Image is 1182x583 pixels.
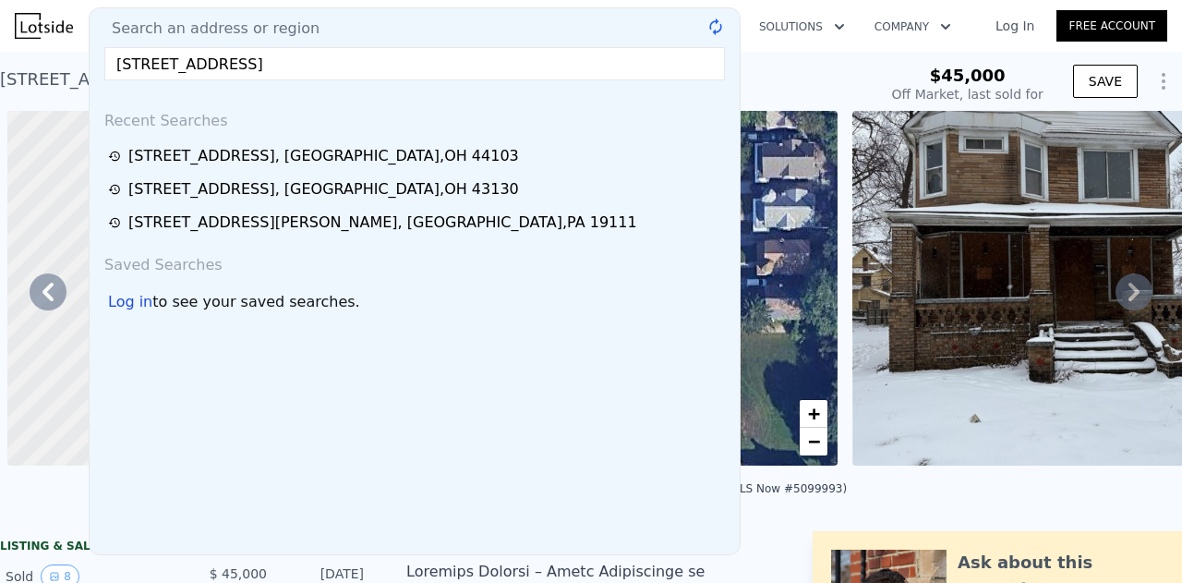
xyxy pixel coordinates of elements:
div: [STREET_ADDRESS] , [GEOGRAPHIC_DATA] , OH 43130 [128,178,519,200]
a: Log In [973,17,1056,35]
a: Zoom out [800,428,827,455]
a: Free Account [1056,10,1167,42]
div: Recent Searches [97,95,732,140]
div: Saved Searches [97,239,732,284]
a: [STREET_ADDRESS], [GEOGRAPHIC_DATA],OH 43130 [108,178,727,200]
span: + [808,402,820,425]
div: Log in [108,291,152,313]
a: [STREET_ADDRESS][PERSON_NAME], [GEOGRAPHIC_DATA],PA 19111 [108,212,727,234]
button: Show Options [1145,63,1182,100]
button: Solutions [744,10,860,43]
span: to see your saved searches. [152,291,359,313]
div: Off Market, last sold for [892,85,1043,103]
div: [STREET_ADDRESS] , [GEOGRAPHIC_DATA] , OH 44103 [128,145,519,167]
button: SAVE [1073,65,1138,98]
span: $45,000 [930,66,1006,85]
a: Zoom in [800,400,827,428]
img: Lotside [15,13,73,39]
input: Enter an address, city, region, neighborhood or zip code [104,47,725,80]
button: Company [860,10,966,43]
span: − [808,430,820,453]
a: [STREET_ADDRESS], [GEOGRAPHIC_DATA],OH 44103 [108,145,727,167]
span: $ 45,000 [210,566,267,581]
div: [STREET_ADDRESS][PERSON_NAME] , [GEOGRAPHIC_DATA] , PA 19111 [128,212,637,234]
span: Search an address or region [97,18,320,40]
